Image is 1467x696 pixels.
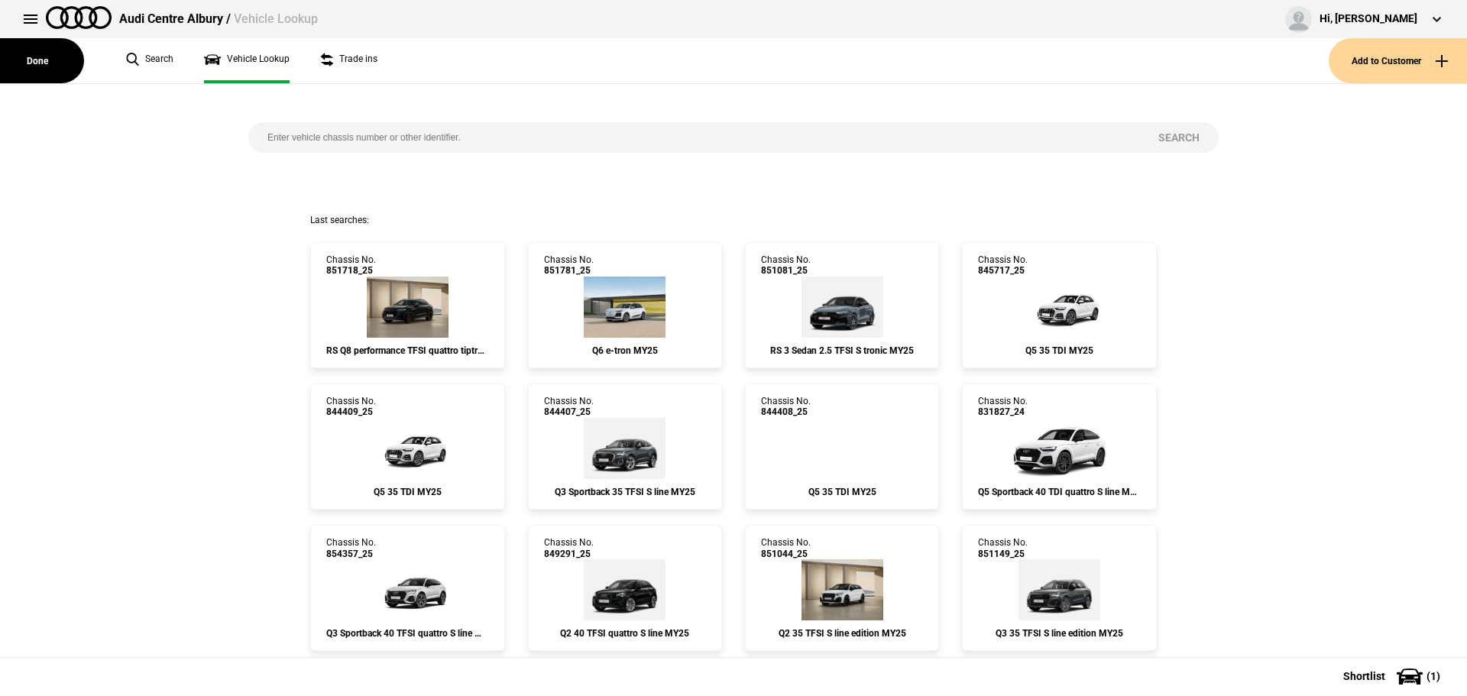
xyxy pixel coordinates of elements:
[544,254,594,277] div: Chassis No.
[234,11,318,26] span: Vehicle Lookup
[544,265,594,276] span: 851781_25
[1139,122,1219,153] button: Search
[326,628,488,639] div: Q3 Sportback 40 TFSI quattro S line MY25
[126,38,173,83] a: Search
[761,628,923,639] div: Q2 35 TFSI S line edition MY25
[544,487,706,497] div: Q3 Sportback 35 TFSI S line MY25
[119,11,318,28] div: Audi Centre Albury /
[1014,277,1106,338] img: Audi_FYGBJG_25_YM_Z9Z9__(Nadin:_C52)_ext.png
[761,537,811,559] div: Chassis No.
[978,254,1028,277] div: Chassis No.
[1427,671,1440,681] span: ( 1 )
[761,254,811,277] div: Chassis No.
[544,537,594,559] div: Chassis No.
[761,487,923,497] div: Q5 35 TDI MY25
[204,38,290,83] a: Vehicle Lookup
[248,122,1139,153] input: Enter vehicle chassis number or other identifier.
[326,549,376,559] span: 854357_25
[584,559,665,620] img: Audi_GAGCGY_25_YM_0E0E_4ZD_WA7_WA2_PXC_6XK_6H0_WA7B_C7M_(Nadin:_4ZD_6H0_6XK_C50_C7M_PXC_WA2_WA7)_...
[761,265,811,276] span: 851081_25
[544,549,594,559] span: 849291_25
[584,277,665,338] img: Audi_GFBA1A_25_FW_2Y2Y__(Nadin:_C05)_ext.png
[544,628,706,639] div: Q2 40 TFSI quattro S line MY25
[544,396,594,418] div: Chassis No.
[802,559,883,620] img: Audi_GAGCKG_25_YM_2Y2Y_4A3_WA9_3FB_C8R_PAI_4ZP_(Nadin:_3FB_4A3_4ZP_C51_C8R_PAI_WA9)_ext.png
[761,549,811,559] span: 851044_25
[761,406,811,417] span: 844408_25
[761,345,923,356] div: RS 3 Sedan 2.5 TFSI S tronic MY25
[1006,418,1114,479] img: Audi_FYTCUY_24_YM_Z9Z9_WC7_WXE_3FU_4ZD_54U_(Nadin:_3FU_4ZD_54U_6FJ_6XL_C50_PXC_WC7_WXE)_ext.png
[326,254,376,277] div: Chassis No.
[46,6,112,29] img: audi.png
[584,418,665,479] img: Audi_F3NCCX_25_FZ_6Y6Y_3FB_(Nadin:_3FB_C61)_ext.png
[310,215,369,225] span: Last searches:
[978,406,1028,417] span: 831827_24
[978,396,1028,418] div: Chassis No.
[1329,38,1467,83] button: Add to Customer
[1320,11,1417,27] div: Hi, [PERSON_NAME]
[978,487,1140,497] div: Q5 Sportback 40 TDI quattro S line MY24
[761,396,811,418] div: Chassis No.
[320,38,377,83] a: Trade ins
[978,549,1028,559] span: 851149_25
[978,537,1028,559] div: Chassis No.
[978,345,1140,356] div: Q5 35 TDI MY25
[1018,559,1100,620] img: Audi_F3BCCX_25LE_FZ_6Y6Y_6FJ_3S2_V72_WN8_X8C_(Nadin:_3S2_6FJ_C62_V72_WN8)_ext.png
[326,345,488,356] div: RS Q8 performance TFSI quattro tiptronic MY25
[544,345,706,356] div: Q6 e-tron MY25
[326,265,376,276] span: 851718_25
[326,396,376,418] div: Chassis No.
[978,628,1140,639] div: Q3 35 TFSI S line edition MY25
[326,487,488,497] div: Q5 35 TDI MY25
[802,277,883,338] img: Audi_8YMRWY_25_QH_8R8R_64T_(Nadin:_64T_C48)_ext.png
[978,265,1028,276] span: 845717_25
[1320,657,1467,695] button: Shortlist(1)
[326,406,376,417] span: 844409_25
[1343,671,1385,681] span: Shortlist
[361,559,453,620] img: Audi_F3NC6Y_25_EI_N8N8_PXC_WC7_6FJ_52Z_7HF_(Nadin:_52Z_6FJ_7HF_C62_PXC_WC7)_ext.png
[367,277,449,338] img: Audi_4MTRR2_25_AR_0E0E_WBX_3S2_PQA_PL2_6FI_4ZP_5MH_PEJ_64J_(Nadin:_3S2_4ZP_5MH_64J_6FI_C94_PEJ_PL...
[326,537,376,559] div: Chassis No.
[544,406,594,417] span: 844407_25
[361,418,453,479] img: Audi_FYGBJG_25_YM_Z9Z9__(Nadin:_C52)_ext.png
